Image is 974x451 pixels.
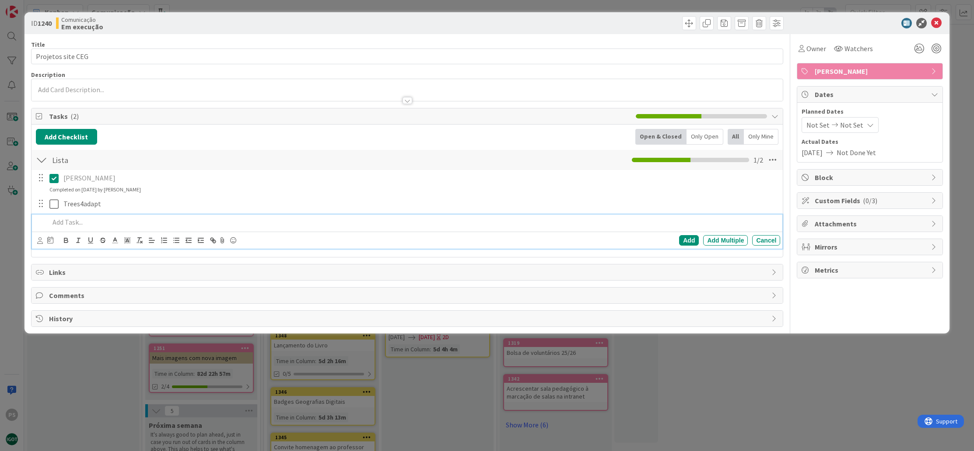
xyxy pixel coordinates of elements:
[31,71,65,79] span: Description
[31,49,784,64] input: type card name here...
[687,129,723,145] div: Only Open
[863,196,877,205] span: ( 0/3 )
[61,16,103,23] span: Comunicação
[752,235,780,246] div: Cancel
[806,43,826,54] span: Owner
[49,152,246,168] input: Add Checklist...
[840,120,863,130] span: Not Set
[802,107,938,116] span: Planned Dates
[63,173,777,183] p: [PERSON_NAME]
[31,18,52,28] span: ID
[18,1,40,12] span: Support
[815,172,927,183] span: Block
[844,43,873,54] span: Watchers
[703,235,748,246] div: Add Multiple
[753,155,763,165] span: 1 / 2
[837,147,876,158] span: Not Done Yet
[49,313,767,324] span: History
[815,195,927,206] span: Custom Fields
[70,112,79,121] span: ( 2 )
[31,41,45,49] label: Title
[802,137,938,146] span: Actual Dates
[49,290,767,301] span: Comments
[802,147,823,158] span: [DATE]
[49,267,767,278] span: Links
[38,19,52,28] b: 1240
[806,120,830,130] span: Not Set
[63,199,777,209] p: Trees4adapt
[744,129,778,145] div: Only Mine
[815,66,927,76] span: [PERSON_NAME]
[815,219,927,229] span: Attachments
[679,235,699,246] div: Add
[61,23,103,30] b: Em execução
[49,186,141,194] div: Completed on [DATE] by [PERSON_NAME]
[635,129,687,145] div: Open & Closed
[49,111,632,121] span: Tasks
[815,89,927,100] span: Dates
[815,265,927,275] span: Metrics
[36,129,97,145] button: Add Checklist
[728,129,744,145] div: All
[815,242,927,252] span: Mirrors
